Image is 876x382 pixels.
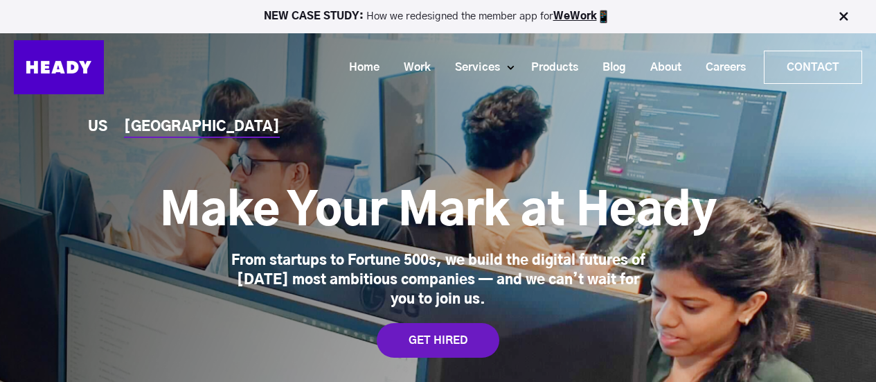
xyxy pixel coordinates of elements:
[585,55,633,80] a: Blog
[688,55,753,80] a: Careers
[124,120,280,134] a: [GEOGRAPHIC_DATA]
[377,323,499,358] a: GET HIRED
[160,184,717,240] h1: Make Your Mark at Heady
[837,10,850,24] img: Close Bar
[553,11,597,21] a: WeWork
[6,10,870,24] p: How we redesigned the member app for
[597,10,611,24] img: app emoji
[765,51,861,83] a: Contact
[88,120,107,134] a: US
[514,55,585,80] a: Products
[224,251,653,309] div: From startups to Fortune 500s, we build the digital futures of [DATE] most ambitious companies — ...
[14,40,104,94] img: Heady_Logo_Web-01 (1)
[118,51,862,84] div: Navigation Menu
[633,55,688,80] a: About
[332,55,386,80] a: Home
[386,55,438,80] a: Work
[264,11,366,21] strong: NEW CASE STUDY:
[438,55,507,80] a: Services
